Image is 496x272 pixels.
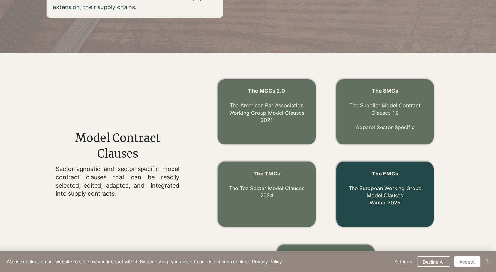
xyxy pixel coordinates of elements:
a: The EMCs The European Working Group Model ClausesWinter 2025 [349,170,422,206]
a: The SMCs [372,87,398,94]
a: The TMCs The Tea Sector Model Clauses2024 [229,170,304,199]
a: Apparel Sector Specific [356,124,414,130]
span: Settings [394,257,412,266]
span: The MCCs 2.0 [248,87,285,94]
img: Close [484,257,492,265]
button: Accept [454,256,480,267]
button: Close [484,256,492,267]
span: The TMCs [253,170,280,177]
span: Model Contract Clauses [75,131,160,160]
span: The EMCs [372,170,398,177]
p: Sector-agnostic and sector-specific model contract clauses that can be readily selected, edited, ... [56,165,179,198]
a: The MCCs 2.0 The American Bar Association Working Group Model Clauses2021 [229,87,304,123]
button: Decline All [417,256,450,267]
a: The Supplier Model Contract Clauses 1.0 [349,102,421,116]
a: Privacy Policy [252,259,282,264]
span: We use cookies on our website to see how you interact with it. By accepting, you agree to our use... [7,259,282,264]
